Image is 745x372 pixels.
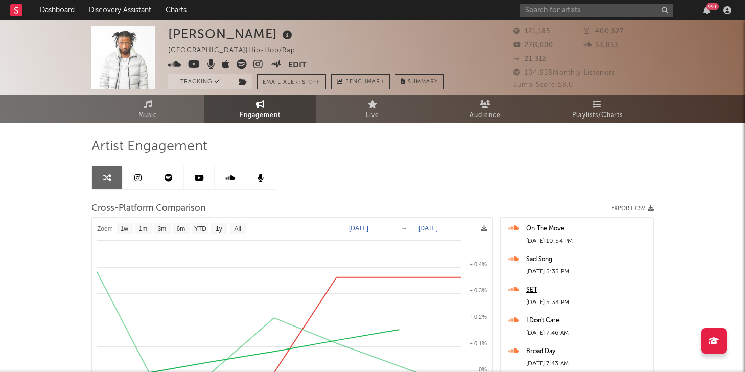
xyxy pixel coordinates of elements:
a: Engagement [204,95,316,123]
span: 400,627 [584,28,624,35]
div: [DATE] 5:35 PM [526,266,648,278]
text: 6m [177,225,185,232]
span: Summary [408,79,438,85]
button: Email AlertsOff [257,74,326,89]
text: YTD [194,225,206,232]
span: Cross-Platform Comparison [91,202,205,215]
text: 3m [158,225,167,232]
a: On The Move [526,223,648,235]
a: Playlists/Charts [541,95,654,123]
span: Benchmark [345,76,384,88]
a: Benchmark [331,74,390,89]
a: SET [526,284,648,296]
text: 1w [121,225,129,232]
text: + 0.4% [469,261,487,267]
span: 104,938 Monthly Listeners [513,69,615,76]
span: Audience [470,109,501,122]
div: [DATE] 5:34 PM [526,296,648,309]
a: Live [316,95,429,123]
text: + 0.2% [469,314,487,320]
em: Off [308,80,320,85]
span: 121,185 [513,28,550,35]
button: 99+ [703,6,710,14]
a: Music [91,95,204,123]
a: I Don't Care [526,315,648,327]
text: Zoom [97,225,113,232]
a: Sad Song [526,253,648,266]
div: [DATE] 10:54 PM [526,235,648,247]
div: [DATE] 7:43 AM [526,358,648,370]
button: Export CSV [611,205,654,212]
span: Live [366,109,379,122]
div: 99 + [706,3,719,10]
text: + 0.3% [469,287,487,293]
span: 278,000 [513,42,553,49]
span: Jump Score: 58.0 [513,82,573,88]
button: Edit [288,59,307,72]
div: [PERSON_NAME] [168,26,295,42]
div: [GEOGRAPHIC_DATA] | Hip-Hop/Rap [168,44,307,57]
text: + 0.1% [469,340,487,346]
span: Music [138,109,157,122]
input: Search for artists [520,4,673,17]
a: Audience [429,95,541,123]
text: → [401,225,407,232]
text: All [234,225,241,232]
div: [DATE] 7:46 AM [526,327,648,339]
text: [DATE] [349,225,368,232]
span: Artist Engagement [91,141,207,153]
span: Engagement [240,109,281,122]
button: Tracking [168,74,232,89]
button: Summary [395,74,444,89]
span: 53,853 [584,42,618,49]
span: 21,312 [513,56,546,62]
text: 1m [139,225,148,232]
a: Broad Day [526,345,648,358]
text: [DATE] [418,225,438,232]
text: 1y [216,225,222,232]
span: Playlists/Charts [572,109,623,122]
